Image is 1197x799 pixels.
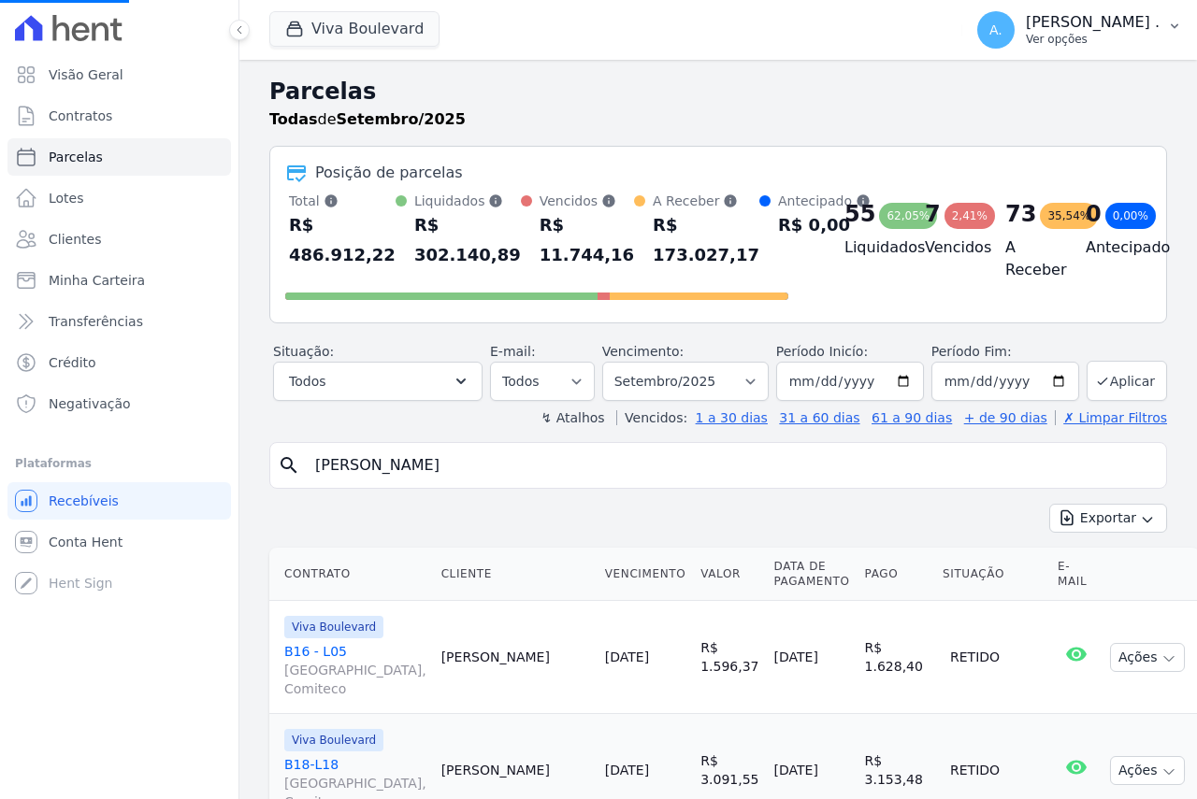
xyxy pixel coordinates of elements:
div: R$ 486.912,22 [289,210,396,270]
span: [GEOGRAPHIC_DATA], Comiteco [284,661,426,698]
div: Antecipado [778,192,871,210]
a: + de 90 dias [964,410,1047,425]
h4: Liquidados [844,236,895,259]
label: Vencidos: [616,410,687,425]
div: 7 [925,199,941,229]
a: Clientes [7,221,231,258]
button: Aplicar [1087,361,1167,401]
div: R$ 173.027,17 [653,210,759,270]
div: Plataformas [15,452,224,475]
a: 1 a 30 dias [696,410,768,425]
div: Retido [943,757,1007,783]
h4: Vencidos [925,236,975,259]
label: Situação: [273,344,334,359]
button: A. [PERSON_NAME] . Ver opções [962,4,1197,56]
h2: Parcelas [269,75,1167,108]
span: Todos [289,370,325,392]
a: Crédito [7,344,231,381]
span: Minha Carteira [49,271,145,290]
span: Viva Boulevard [284,616,383,638]
a: Parcelas [7,138,231,176]
td: [DATE] [767,601,858,714]
h4: A Receber [1005,236,1056,281]
button: Viva Boulevard [269,11,440,47]
a: ✗ Limpar Filtros [1055,410,1167,425]
label: ↯ Atalhos [541,410,604,425]
div: Liquidados [414,192,521,210]
span: Conta Hent [49,533,123,551]
td: R$ 1.596,37 [693,601,766,714]
th: E-mail [1050,548,1103,601]
div: 35,54% [1040,203,1098,229]
div: R$ 302.140,89 [414,210,521,270]
span: Lotes [49,189,84,207]
i: search [278,454,300,477]
label: Período Fim: [931,342,1079,362]
a: 31 a 60 dias [779,410,859,425]
a: Transferências [7,303,231,340]
td: [PERSON_NAME] [434,601,598,714]
label: Período Inicío: [776,344,868,359]
a: Visão Geral [7,56,231,93]
a: Recebíveis [7,482,231,520]
div: A Receber [653,192,759,210]
label: E-mail: [490,344,536,359]
span: Negativação [49,394,131,413]
div: 62,05% [879,203,937,229]
strong: Todas [269,110,318,128]
p: [PERSON_NAME] . [1026,13,1160,32]
div: Total [289,192,396,210]
a: [DATE] [605,763,649,778]
a: [DATE] [605,649,649,664]
div: Vencidos [540,192,634,210]
div: Posição de parcelas [315,162,463,184]
a: Lotes [7,179,231,217]
button: Ações [1110,643,1185,672]
th: Pago [858,548,935,601]
th: Contrato [269,548,434,601]
a: Negativação [7,385,231,422]
a: B16 - L05[GEOGRAPHIC_DATA], Comiteco [284,642,426,698]
span: A. [989,23,1002,36]
span: Clientes [49,230,101,249]
th: Cliente [434,548,598,601]
button: Ações [1110,756,1185,785]
div: 73 [1005,199,1036,229]
span: Parcelas [49,148,103,166]
a: Contratos [7,97,231,135]
span: Contratos [49,107,112,125]
div: 2,41% [945,203,995,229]
div: R$ 11.744,16 [540,210,634,270]
span: Crédito [49,353,96,372]
div: R$ 0,00 [778,210,871,240]
strong: Setembro/2025 [337,110,466,128]
div: Retido [943,644,1007,670]
a: Conta Hent [7,523,231,561]
th: Valor [693,548,766,601]
button: Exportar [1049,504,1167,533]
p: Ver opções [1026,32,1160,47]
span: Viva Boulevard [284,729,383,751]
span: Transferências [49,312,143,331]
div: 0,00% [1105,203,1156,229]
th: Situação [935,548,1050,601]
th: Data de Pagamento [767,548,858,601]
label: Vencimento: [602,344,684,359]
div: 0 [1086,199,1102,229]
p: de [269,108,466,131]
input: Buscar por nome do lote ou do cliente [304,447,1159,484]
td: R$ 1.628,40 [858,601,935,714]
h4: Antecipado [1086,236,1136,259]
span: Recebíveis [49,492,119,510]
a: Minha Carteira [7,262,231,299]
button: Todos [273,362,483,401]
th: Vencimento [598,548,693,601]
a: 61 a 90 dias [872,410,952,425]
span: Visão Geral [49,65,123,84]
div: 55 [844,199,875,229]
